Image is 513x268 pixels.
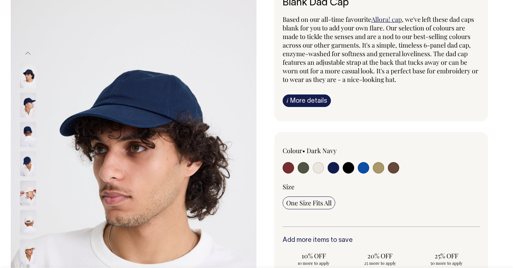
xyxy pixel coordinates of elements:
[23,45,33,61] button: Previous
[20,93,36,118] img: dark-navy
[302,146,305,155] span: •
[287,97,288,104] span: i
[283,182,480,191] div: Size
[283,249,345,268] input: 10% OFF 10 more to apply
[419,252,474,260] span: 25% OFF
[20,151,36,176] img: dark-navy
[283,237,480,244] h6: Add more items to save
[283,94,331,107] a: iMore details
[353,260,408,266] span: 25 more to apply
[20,63,36,88] img: dark-navy
[353,252,408,260] span: 20% OFF
[20,122,36,147] img: dark-navy
[283,196,335,209] input: One Size Fits All
[286,260,341,266] span: 10 more to apply
[415,249,478,268] input: 25% OFF 50 more to apply
[20,181,36,206] img: natural
[283,15,371,24] span: Based on our all-time favourite
[286,199,332,207] span: One Size Fits All
[20,210,36,235] img: natural
[283,146,361,155] div: Colour
[286,252,341,260] span: 10% OFF
[349,249,411,268] input: 20% OFF 25 more to apply
[371,15,402,24] a: Allora! cap
[307,146,337,155] label: Dark Navy
[283,15,478,84] span: , we've left these dad caps blank for you to add your own flare. Our selection of colours are mad...
[419,260,474,266] span: 50 more to apply
[20,239,36,264] img: natural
